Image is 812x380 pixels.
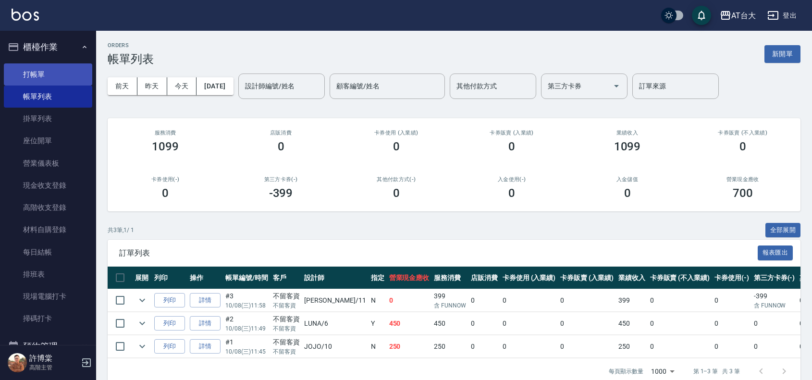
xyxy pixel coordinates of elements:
[739,140,746,153] h3: 0
[369,312,387,335] td: Y
[468,312,500,335] td: 0
[4,263,92,285] a: 排班表
[697,130,789,136] h2: 卡券販賣 (不入業績)
[4,241,92,263] a: 每日結帳
[616,335,648,358] td: 250
[302,289,368,312] td: [PERSON_NAME] /11
[223,267,271,289] th: 帳單編號/時間
[350,130,443,136] h2: 卡券使用 (入業績)
[468,289,500,312] td: 0
[273,324,300,333] p: 不留客資
[758,248,793,257] a: 報表匯出
[369,289,387,312] td: N
[4,285,92,307] a: 現場電腦打卡
[716,6,760,25] button: AT台大
[273,291,300,301] div: 不留客資
[190,339,221,354] a: 詳情
[751,312,798,335] td: 0
[609,367,643,376] p: 每頁顯示數量
[508,140,515,153] h3: 0
[648,312,712,335] td: 0
[4,86,92,108] a: 帳單列表
[712,312,751,335] td: 0
[712,267,751,289] th: 卡券使用(-)
[624,186,631,200] h3: 0
[431,335,468,358] td: 250
[500,312,558,335] td: 0
[119,176,211,183] h2: 卡券使用(-)
[225,347,268,356] p: 10/08 (三) 11:45
[431,267,468,289] th: 服務消費
[302,267,368,289] th: 設計師
[763,7,800,25] button: 登出
[581,176,673,183] h2: 入金儲值
[758,245,793,260] button: 報表匯出
[387,267,432,289] th: 營業現金應收
[764,49,800,58] a: 新開單
[190,316,221,331] a: 詳情
[500,289,558,312] td: 0
[273,301,300,310] p: 不留客資
[4,334,92,359] button: 預約管理
[225,324,268,333] p: 10/08 (三) 11:49
[154,339,185,354] button: 列印
[137,77,167,95] button: 昨天
[765,223,801,238] button: 全部展開
[29,363,78,372] p: 高階主管
[387,312,432,335] td: 450
[764,45,800,63] button: 新開單
[508,186,515,200] h3: 0
[29,354,78,363] h5: 許博棠
[609,78,624,94] button: Open
[278,140,284,153] h3: 0
[431,289,468,312] td: 399
[468,267,500,289] th: 店販消費
[614,140,641,153] h3: 1099
[119,248,758,258] span: 訂單列表
[135,339,149,354] button: expand row
[4,196,92,219] a: 高階收支登錄
[500,267,558,289] th: 卡券使用 (入業績)
[154,316,185,331] button: 列印
[692,6,711,25] button: save
[225,301,268,310] p: 10/08 (三) 11:58
[108,77,137,95] button: 前天
[4,152,92,174] a: 營業儀表板
[108,226,134,234] p: 共 3 筆, 1 / 1
[133,267,152,289] th: 展開
[558,267,616,289] th: 卡券販賣 (入業績)
[167,77,197,95] button: 今天
[387,289,432,312] td: 0
[558,289,616,312] td: 0
[190,293,221,308] a: 詳情
[697,176,789,183] h2: 營業現金應收
[152,140,179,153] h3: 1099
[369,267,387,289] th: 指定
[234,130,327,136] h2: 店販消費
[187,267,223,289] th: 操作
[754,301,795,310] p: 含 FUNNOW
[387,335,432,358] td: 250
[4,174,92,196] a: 現金收支登錄
[152,267,187,289] th: 列印
[223,335,271,358] td: #1
[8,353,27,372] img: Person
[223,289,271,312] td: #3
[4,108,92,130] a: 掛單列表
[751,335,798,358] td: 0
[751,267,798,289] th: 第三方卡券(-)
[393,186,400,200] h3: 0
[466,130,558,136] h2: 卡券販賣 (入業績)
[393,140,400,153] h3: 0
[162,186,169,200] h3: 0
[108,42,154,49] h2: ORDERS
[581,130,673,136] h2: 業績收入
[616,312,648,335] td: 450
[271,267,302,289] th: 客戶
[273,337,300,347] div: 不留客資
[693,367,740,376] p: 第 1–3 筆 共 3 筆
[369,335,387,358] td: N
[4,307,92,330] a: 掃碼打卡
[350,176,443,183] h2: 其他付款方式(-)
[119,130,211,136] h3: 服務消費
